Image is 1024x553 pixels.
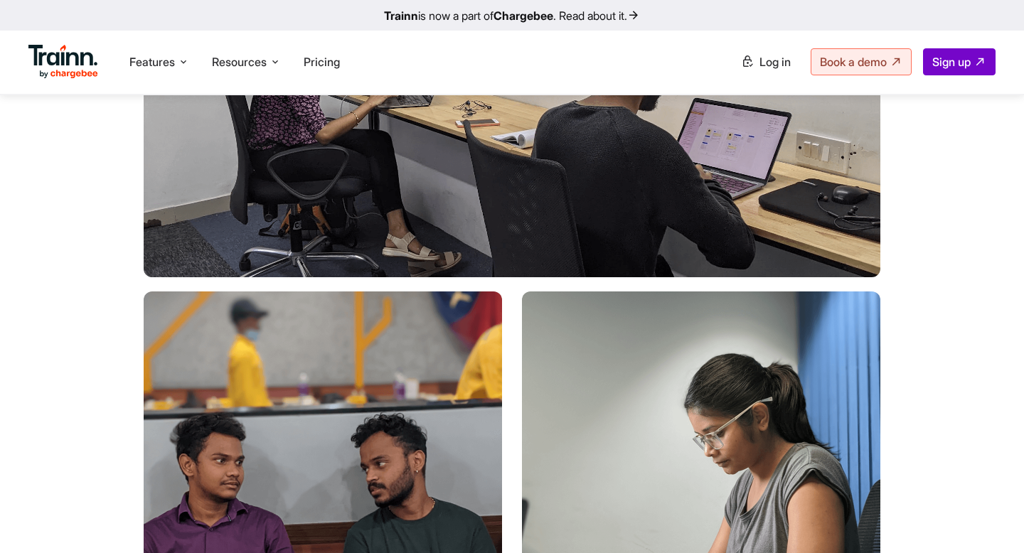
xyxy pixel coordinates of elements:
[732,50,799,75] a: Log in
[953,485,1024,553] iframe: Chat Widget
[820,55,887,70] span: Book a demo
[212,55,267,70] span: Resources
[304,55,340,70] a: Pricing
[28,45,98,79] img: Trainn Logo
[759,55,791,70] span: Log in
[932,55,971,70] span: Sign up
[923,49,996,76] a: Sign up
[384,9,418,23] b: Trainn
[494,9,553,23] b: Chargebee
[811,49,912,76] a: Book a demo
[129,55,175,70] span: Features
